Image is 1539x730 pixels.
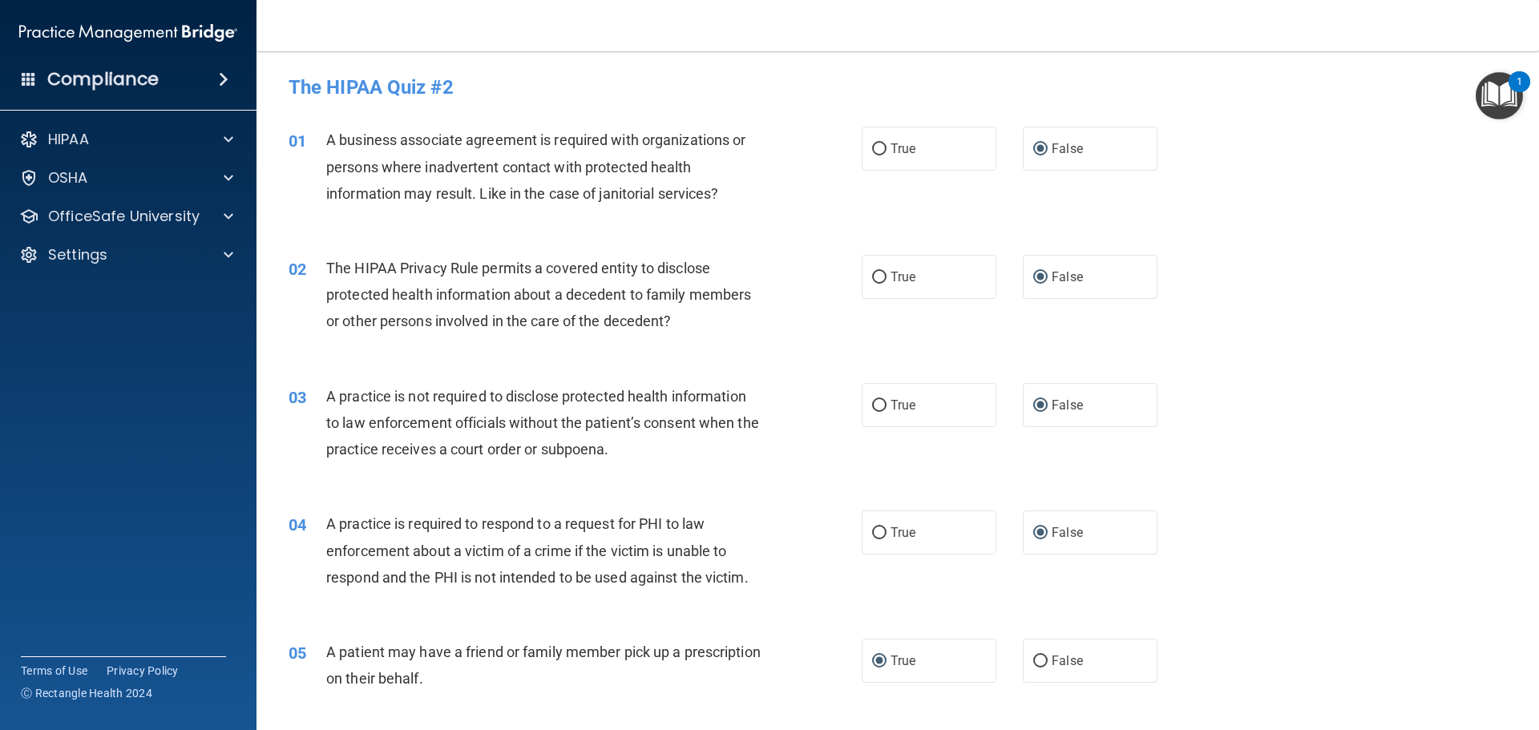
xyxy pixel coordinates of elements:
[289,643,306,663] span: 05
[891,397,915,413] span: True
[1052,653,1083,668] span: False
[891,525,915,540] span: True
[326,260,751,329] span: The HIPAA Privacy Rule permits a covered entity to disclose protected health information about a ...
[872,655,887,667] input: True
[1052,397,1083,413] span: False
[872,400,887,412] input: True
[326,388,759,458] span: A practice is not required to disclose protected health information to law enforcement officials ...
[1033,527,1048,539] input: False
[1033,272,1048,284] input: False
[19,207,233,226] a: OfficeSafe University
[1033,655,1048,667] input: False
[891,269,915,284] span: True
[48,245,107,264] p: Settings
[1476,72,1523,119] button: Open Resource Center, 1 new notification
[289,77,1507,98] h4: The HIPAA Quiz #2
[289,131,306,151] span: 01
[872,143,887,155] input: True
[289,388,306,407] span: 03
[19,130,233,149] a: HIPAA
[326,643,761,687] span: A patient may have a friend or family member pick up a prescription on their behalf.
[21,685,152,701] span: Ⓒ Rectangle Health 2024
[1052,141,1083,156] span: False
[19,245,233,264] a: Settings
[872,272,887,284] input: True
[289,515,306,534] span: 04
[326,515,749,585] span: A practice is required to respond to a request for PHI to law enforcement about a victim of a cri...
[48,168,88,188] p: OSHA
[48,130,89,149] p: HIPAA
[21,663,87,679] a: Terms of Use
[19,17,237,49] img: PMB logo
[289,260,306,279] span: 02
[1033,400,1048,412] input: False
[19,168,233,188] a: OSHA
[48,207,200,226] p: OfficeSafe University
[47,68,159,91] h4: Compliance
[891,141,915,156] span: True
[1033,143,1048,155] input: False
[326,131,745,201] span: A business associate agreement is required with organizations or persons where inadvertent contac...
[872,527,887,539] input: True
[1052,525,1083,540] span: False
[1517,82,1522,103] div: 1
[107,663,179,679] a: Privacy Policy
[1052,269,1083,284] span: False
[891,653,915,668] span: True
